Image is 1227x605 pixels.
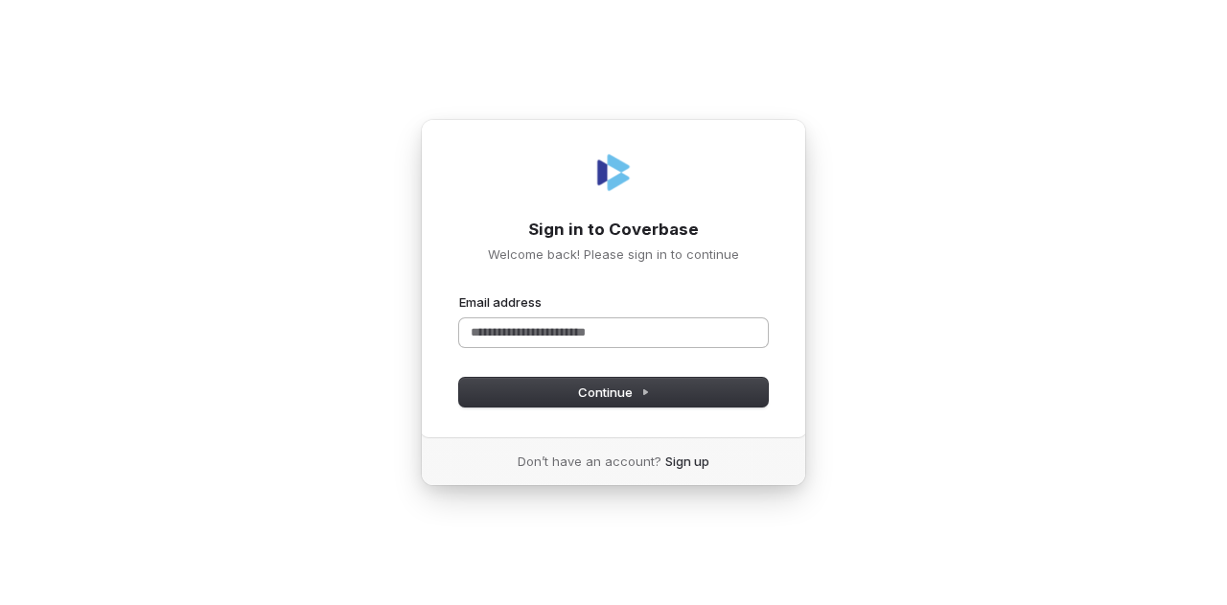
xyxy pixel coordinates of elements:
[459,293,542,311] label: Email address
[459,378,768,407] button: Continue
[459,219,768,242] h1: Sign in to Coverbase
[578,384,650,401] span: Continue
[590,150,637,196] img: Coverbase
[459,245,768,263] p: Welcome back! Please sign in to continue
[665,453,709,470] a: Sign up
[518,453,661,470] span: Don’t have an account?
